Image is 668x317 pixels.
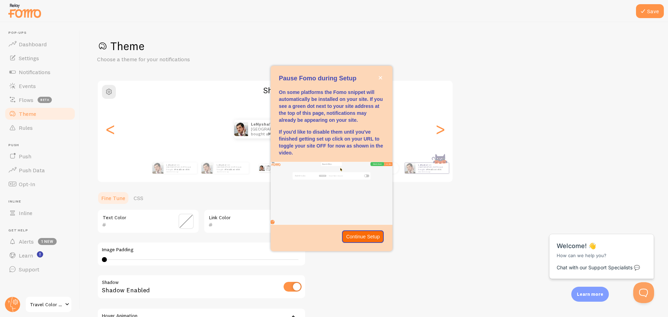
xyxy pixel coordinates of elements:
a: Push Data [4,163,76,177]
small: about 4 minutes ago [368,171,395,172]
img: fomo-relay-logo-orange.svg [7,2,42,19]
a: Flows beta [4,93,76,107]
a: Inline [4,206,76,220]
span: Notifications [19,69,50,76]
button: Continue Setup [342,230,384,243]
a: Push [4,149,76,163]
iframe: Help Scout Beacon - Messages and Notifications [546,217,658,282]
h2: Shorty [98,85,453,96]
p: from [GEOGRAPHIC_DATA] just bought a [368,164,396,172]
h1: Theme [97,39,651,53]
div: Pause Fomo during Setup [271,66,392,251]
a: Support [4,262,76,276]
p: If you'd like to disable them until you've finished getting set up click on your URL to toggle yo... [279,128,384,156]
span: Inline [19,209,32,216]
strong: LeNysha [166,164,175,166]
a: CSS [129,191,148,205]
a: Notifications [4,65,76,79]
span: Flows [19,96,33,103]
div: Next slide [436,104,444,154]
svg: <p>Watch New Feature Tutorials!</p> [37,251,43,257]
span: Support [19,266,39,273]
div: Learn more [571,287,609,302]
span: Push [19,153,31,160]
strong: LeNysha [217,164,225,166]
img: Fomo [201,163,213,174]
p: Choose a theme for your notifications [97,55,264,63]
p: from [GEOGRAPHIC_DATA] just bought a [251,120,309,138]
span: Events [19,82,36,89]
a: Metallica t-shirt [175,168,190,171]
a: Travel Color Repeat [25,296,72,313]
span: Opt-In [19,181,35,188]
p: Pause Fomo during Setup [279,74,384,83]
a: Opt-In [4,177,76,191]
img: Fomo [405,163,415,173]
a: Settings [4,51,76,65]
span: 1 new [38,238,57,245]
span: Dashboard [19,41,47,48]
a: Metallica t-shirt [427,168,442,171]
p: Continue Setup [346,233,380,240]
a: Learn [4,248,76,262]
small: about 4 minutes ago [217,171,245,172]
span: Theme [19,110,36,117]
p: from [GEOGRAPHIC_DATA] just bought a [418,164,446,172]
p: from [GEOGRAPHIC_DATA] just bought a [266,164,289,172]
p: from [GEOGRAPHIC_DATA] just bought a [166,164,194,172]
div: Shadow Enabled [97,275,306,300]
a: Theme [4,107,76,121]
strong: LeNysha [418,164,427,166]
span: beta [38,97,52,103]
span: Travel Color Repeat [30,300,63,309]
label: Image Padding [102,247,301,253]
p: from [GEOGRAPHIC_DATA] just bought a [217,164,246,172]
div: Previous slide [106,104,114,154]
span: Rules [19,124,33,131]
small: about 4 minutes ago [166,171,193,172]
a: Alerts 1 new [4,235,76,248]
a: Metallica t-shirt [268,131,298,136]
img: Fomo [234,122,248,136]
strong: LeNysha [251,121,269,127]
button: close, [377,74,384,81]
span: Get Help [8,228,76,233]
a: Metallica t-shirt [225,168,240,171]
span: Settings [19,55,39,62]
a: Events [4,79,76,93]
p: Learn more [577,291,603,298]
span: Inline [8,199,76,204]
a: Fine Tune [97,191,129,205]
p: On some platforms the Fomo snippet will automatically be installed on your site. If you see a gre... [279,89,384,124]
img: Fomo [152,163,164,174]
strong: LeNysha [266,165,273,167]
span: Pop-ups [8,31,76,35]
small: about 4 minutes ago [418,171,445,172]
span: Push Data [19,167,45,174]
img: Fomo [259,165,264,171]
iframe: Help Scout Beacon - Open [633,282,654,303]
span: Push [8,143,76,148]
span: Learn [19,252,33,259]
a: Rules [4,121,76,135]
span: Alerts [19,238,34,245]
a: Dashboard [4,37,76,51]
